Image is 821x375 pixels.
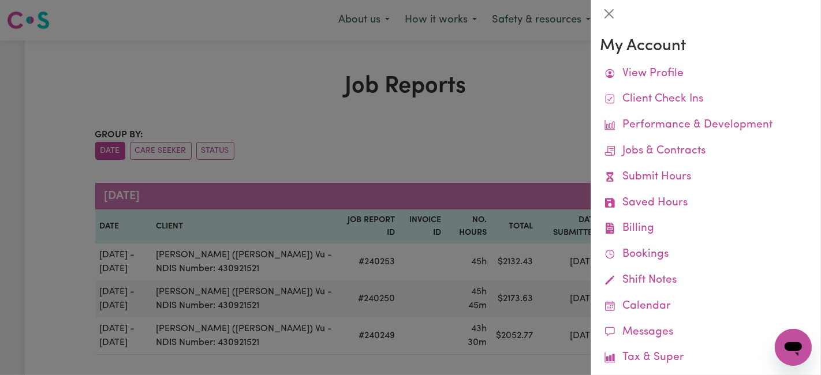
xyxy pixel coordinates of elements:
a: Saved Hours [600,190,812,216]
a: Submit Hours [600,164,812,190]
iframe: Button to launch messaging window [775,329,812,366]
a: Tax & Super [600,345,812,371]
a: Jobs & Contracts [600,138,812,164]
a: Bookings [600,242,812,268]
button: Close [600,5,618,23]
a: Messages [600,320,812,346]
a: Shift Notes [600,268,812,294]
h3: My Account [600,37,812,57]
a: Performance & Development [600,112,812,138]
a: Client Check Ins [600,87,812,112]
a: Billing [600,216,812,242]
a: View Profile [600,61,812,87]
a: Calendar [600,294,812,320]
